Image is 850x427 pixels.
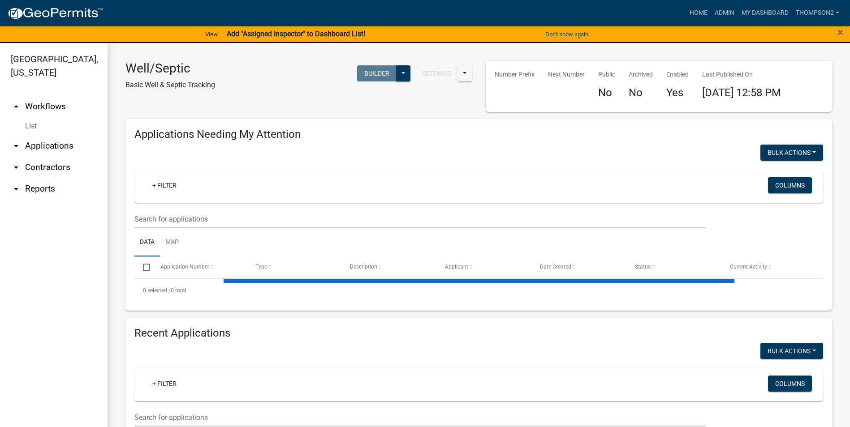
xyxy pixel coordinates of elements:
a: Thompson2 [792,4,843,21]
a: Home [686,4,711,21]
datatable-header-cell: Applicant [436,256,531,278]
a: Data [134,228,160,257]
span: Date Created [540,264,571,270]
span: Status [635,264,651,270]
button: Bulk Actions [760,343,823,359]
a: + Filter [145,177,184,193]
button: Builder [357,65,397,81]
p: Last Published On [702,70,781,79]
span: Applicant [445,264,468,270]
datatable-header-cell: Status [626,256,721,278]
h4: Yes [666,86,689,99]
span: [DATE] 12:58 PM [702,86,781,99]
h4: No [629,86,653,99]
button: Columns [768,376,812,392]
datatable-header-cell: Type [246,256,341,278]
span: 0 selected / [143,287,171,294]
i: arrow_drop_down [11,162,22,173]
datatable-header-cell: Select [134,256,151,278]
span: Description [350,264,377,270]
p: Enabled [666,70,689,79]
a: Admin [711,4,738,21]
span: × [837,26,843,38]
button: Close [837,27,843,38]
p: Next Number [548,70,585,79]
datatable-header-cell: Date Created [531,256,626,278]
p: Archived [629,70,653,79]
input: Search for applications [134,210,706,228]
datatable-header-cell: Description [341,256,436,278]
button: Columns [768,177,812,193]
p: Number Prefix [495,70,535,79]
span: Current Activity [730,264,767,270]
button: Don't show again [542,27,592,42]
h4: Applications Needing My Attention [134,128,823,141]
h4: No [598,86,615,99]
h4: Recent Applications [134,327,823,340]
i: arrow_drop_up [11,101,22,112]
span: Application Number [160,264,209,270]
a: + Filter [145,376,184,392]
a: My Dashboard [738,4,792,21]
input: Search for applications [134,408,706,427]
a: Map [160,228,184,257]
h3: Well/Septic [125,61,215,76]
button: Bulk Actions [760,145,823,161]
datatable-header-cell: Current Activity [721,256,816,278]
p: Basic Well & Septic Tracking [125,80,215,90]
a: View [202,27,221,42]
datatable-header-cell: Application Number [151,256,246,278]
div: 0 total [134,279,823,302]
span: Type [255,264,267,270]
i: arrow_drop_down [11,141,22,151]
i: arrow_drop_down [11,184,22,194]
strong: Add "Assigned Inspector" to Dashboard List! [227,30,365,38]
p: Public [598,70,615,79]
button: Settings [415,65,458,81]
